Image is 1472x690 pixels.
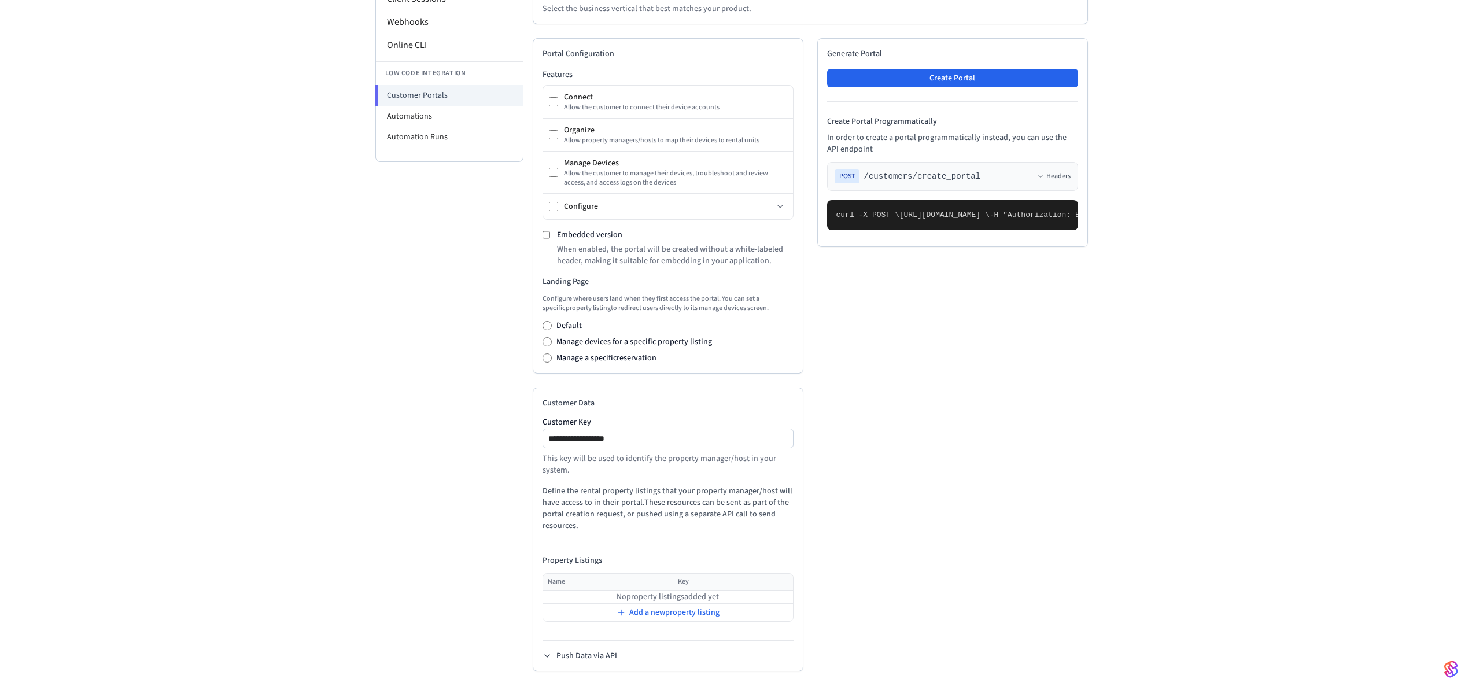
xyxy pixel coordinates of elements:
h2: Portal Configuration [543,48,794,60]
th: Key [673,574,774,591]
li: Customer Portals [375,85,523,106]
div: Allow property managers/hosts to map their devices to rental units [564,136,787,145]
button: Create Portal [827,69,1078,87]
label: Manage devices for a specific property listing [556,336,712,348]
div: Organize [564,124,787,136]
span: [URL][DOMAIN_NAME] \ [899,211,990,219]
span: Add a new property listing [629,607,720,618]
p: This key will be used to identify the property manager/host in your system. [543,453,794,476]
label: Manage a specific reservation [556,352,656,364]
li: Webhooks [376,10,523,34]
span: -H "Authorization: Bearer seam_api_key_123456" \ [990,211,1206,219]
button: Push Data via API [543,650,617,662]
h2: Customer Data [543,397,794,409]
div: Connect [564,91,787,103]
img: SeamLogoGradient.69752ec5.svg [1444,660,1458,678]
div: Manage Devices [564,157,787,169]
li: Automation Runs [376,127,523,147]
td: No property listings added yet [543,591,793,604]
li: Low Code Integration [376,61,523,85]
p: Configure where users land when they first access the portal. You can set a specific property lis... [543,294,794,313]
div: Allow the customer to manage their devices, troubleshoot and review access, and access logs on th... [564,169,787,187]
span: curl -X POST \ [836,211,899,219]
label: Customer Key [543,418,794,426]
h4: Create Portal Programmatically [827,116,1078,127]
p: Define the rental property listings that your property manager/host will have access to in their ... [543,485,794,532]
label: Embedded version [557,229,622,241]
label: Default [556,320,582,331]
p: When enabled, the portal will be created without a white-labeled header, making it suitable for e... [557,243,794,267]
h2: Generate Portal [827,48,1078,60]
li: Online CLI [376,34,523,57]
th: Name [543,574,673,591]
li: Automations [376,106,523,127]
span: /customers/create_portal [864,171,981,182]
p: Select the business vertical that best matches your product. [543,3,1078,14]
p: In order to create a portal programmatically instead, you can use the API endpoint [827,132,1078,155]
h3: Landing Page [543,276,794,287]
button: Headers [1037,172,1071,181]
div: Allow the customer to connect their device accounts [564,103,787,112]
h3: Features [543,69,794,80]
span: POST [835,169,859,183]
h4: Property Listings [543,555,794,566]
div: Configure [564,201,773,212]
